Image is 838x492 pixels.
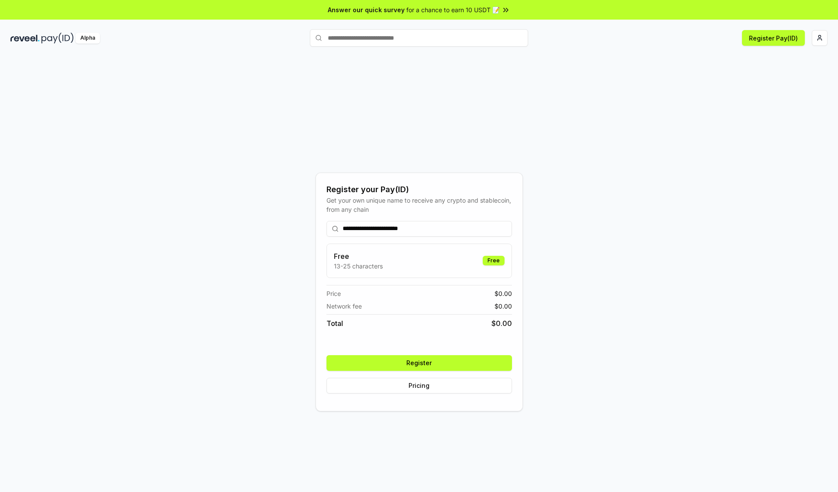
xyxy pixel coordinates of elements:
[326,355,512,371] button: Register
[326,196,512,214] div: Get your own unique name to receive any crypto and stablecoin, from any chain
[495,302,512,311] span: $ 0.00
[326,318,343,329] span: Total
[10,33,40,44] img: reveel_dark
[495,289,512,298] span: $ 0.00
[334,251,383,261] h3: Free
[326,302,362,311] span: Network fee
[326,289,341,298] span: Price
[41,33,74,44] img: pay_id
[483,256,505,265] div: Free
[406,5,500,14] span: for a chance to earn 10 USDT 📝
[334,261,383,271] p: 13-25 characters
[326,378,512,394] button: Pricing
[326,183,512,196] div: Register your Pay(ID)
[491,318,512,329] span: $ 0.00
[742,30,805,46] button: Register Pay(ID)
[328,5,405,14] span: Answer our quick survey
[76,33,100,44] div: Alpha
